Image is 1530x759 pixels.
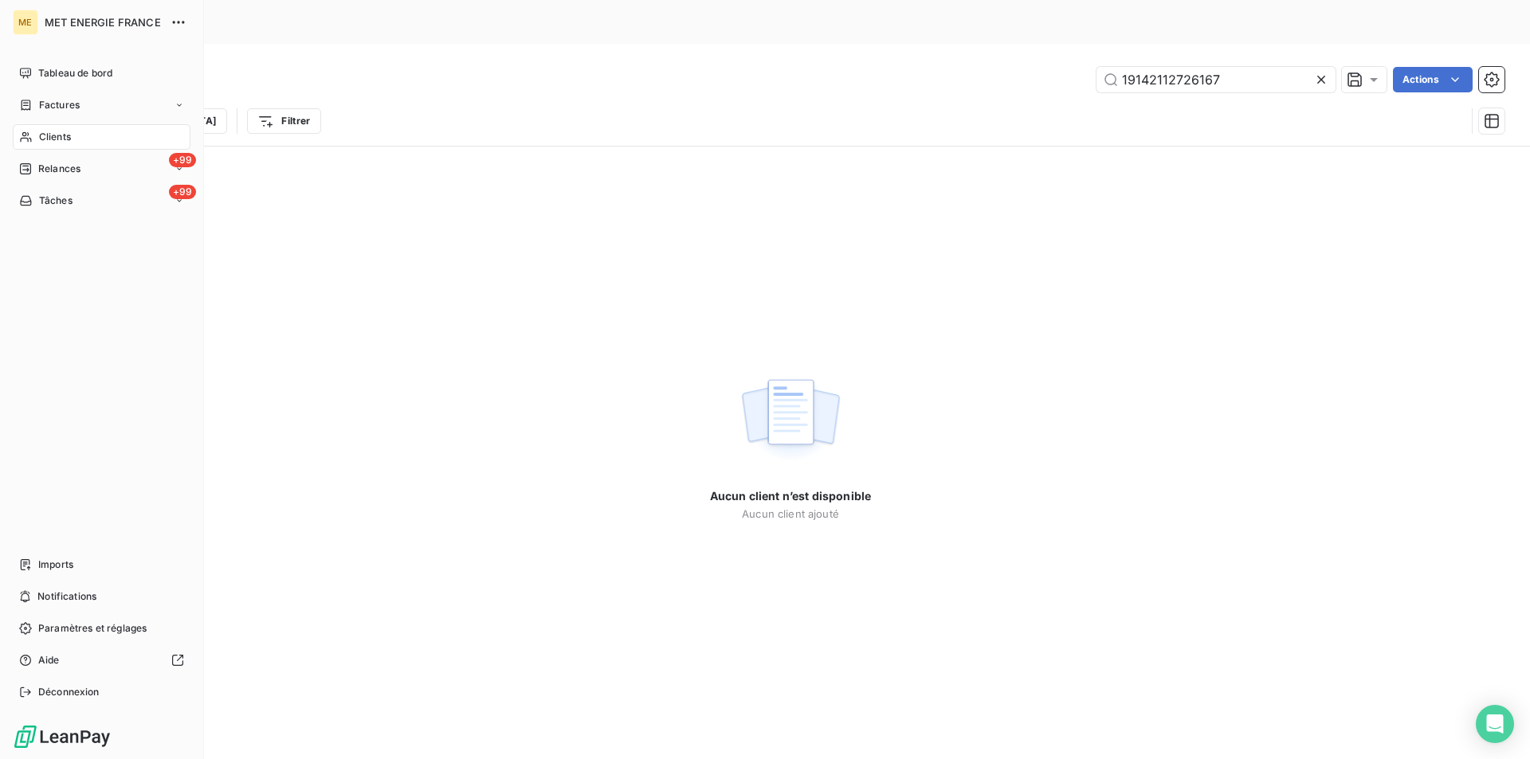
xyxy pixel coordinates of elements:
[169,153,196,167] span: +99
[247,108,320,134] button: Filtrer
[13,647,190,673] a: Aide
[710,488,871,504] span: Aucun client n’est disponible
[739,370,841,469] img: empty state
[39,130,71,144] span: Clients
[1393,67,1473,92] button: Actions
[38,162,80,176] span: Relances
[169,185,196,199] span: +99
[742,507,839,520] span: Aucun client ajouté
[1476,705,1514,743] div: Open Intercom Messenger
[38,66,112,80] span: Tableau de bord
[38,558,73,572] span: Imports
[39,194,73,208] span: Tâches
[37,589,96,604] span: Notifications
[39,98,80,112] span: Factures
[13,724,112,749] img: Logo LeanPay
[38,621,147,636] span: Paramètres et réglages
[1096,67,1336,92] input: Rechercher
[38,653,60,667] span: Aide
[38,685,100,699] span: Déconnexion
